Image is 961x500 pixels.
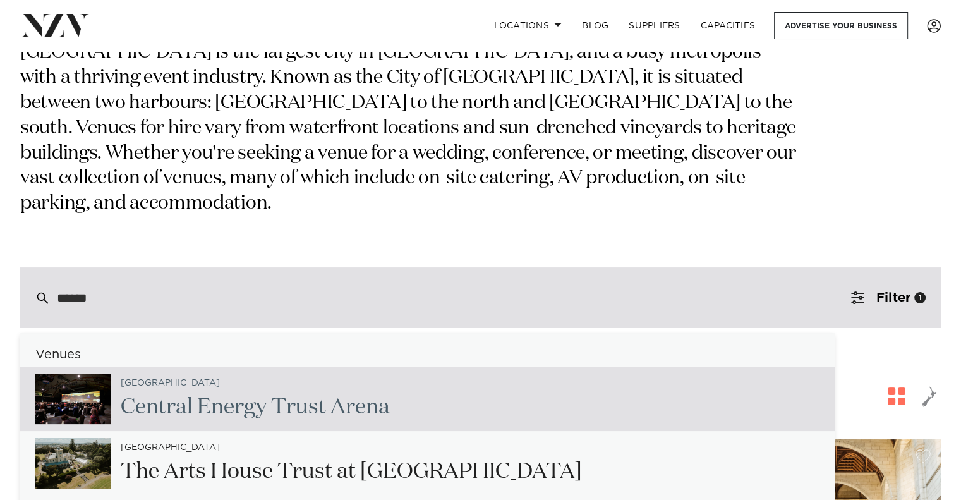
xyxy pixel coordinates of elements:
[20,40,801,217] p: [GEOGRAPHIC_DATA] is the largest city in [GEOGRAPHIC_DATA], and a busy metropolis with a thriving...
[35,438,111,489] img: xuDyL2ivbEIaYjGHUPRj66JFuHZ678WdYsTrZBnP.jpg
[619,12,690,39] a: SUPPLIERS
[20,348,835,362] h6: Venues
[914,292,926,303] div: 1
[572,12,619,39] a: BLOG
[121,443,220,453] small: [GEOGRAPHIC_DATA]
[121,393,390,422] h2: Central Energy Trust Arena
[774,12,908,39] a: Advertise your business
[836,267,941,328] button: Filter1
[20,14,89,37] img: nzv-logo.png
[876,291,910,304] span: Filter
[121,379,220,388] small: [GEOGRAPHIC_DATA]
[691,12,766,39] a: Capacities
[35,374,111,424] img: ho0CRdGNJ17PVm5lLEfwSsFRgFTiLt5TE9anGzhm.jpg
[121,458,582,486] h2: The Arts House Trust at [GEOGRAPHIC_DATA]
[483,12,572,39] a: Locations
